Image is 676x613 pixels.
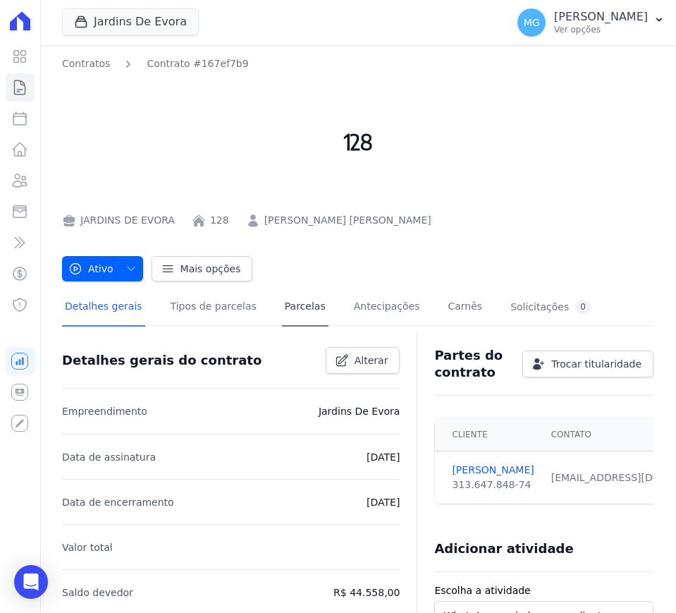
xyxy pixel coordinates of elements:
button: MG [PERSON_NAME] Ver opções [506,3,676,42]
a: Trocar titularidade [522,351,653,377]
p: R$ 44.558,00 [333,584,400,601]
div: Solicitações [510,301,591,314]
a: [PERSON_NAME] [PERSON_NAME] [264,213,431,228]
span: Mais opções [180,262,241,276]
nav: Breadcrumb [62,56,249,71]
span: Trocar titularidade [551,357,641,371]
a: Alterar [326,347,400,374]
a: Carnês [445,289,485,327]
nav: Breadcrumb [62,56,653,71]
a: Solicitações0 [508,289,594,327]
a: Detalhes gerais [62,289,145,327]
span: Alterar [355,353,388,368]
a: Contrato #167ef7b9 [147,56,248,71]
a: Contratos [62,56,110,71]
a: Antecipações [351,289,423,327]
p: Valor total [62,539,113,556]
div: Open Intercom Messenger [14,565,48,599]
a: Parcelas [282,289,328,327]
p: Jardins De Evora [319,403,400,420]
p: [DATE] [367,449,400,466]
h3: Partes do contrato [434,347,511,381]
h2: 128 [62,77,653,207]
p: Data de encerramento [62,494,174,511]
p: [DATE] [367,494,400,511]
a: [PERSON_NAME] [452,463,534,478]
button: Jardins De Evora [62,8,199,35]
span: MG [524,18,540,28]
a: Mais opções [152,256,253,281]
p: Saldo devedor [62,584,133,601]
a: Tipos de parcelas [168,289,259,327]
p: Ver opções [554,24,648,35]
th: Cliente [435,418,542,451]
span: Ativo [68,256,113,281]
a: 128 [210,213,229,228]
button: Ativo [62,256,143,281]
div: JARDINS DE EVORA [62,213,175,228]
p: [PERSON_NAME] [554,10,648,24]
label: Escolha a atividade [434,583,653,598]
h3: Adicionar atividade [434,540,573,557]
h3: Detalhes gerais do contrato [62,352,262,369]
p: Empreendimento [62,403,147,420]
p: Data de assinatura [62,449,156,466]
div: 0 [574,301,591,314]
div: 313.647.848-74 [452,478,534,492]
